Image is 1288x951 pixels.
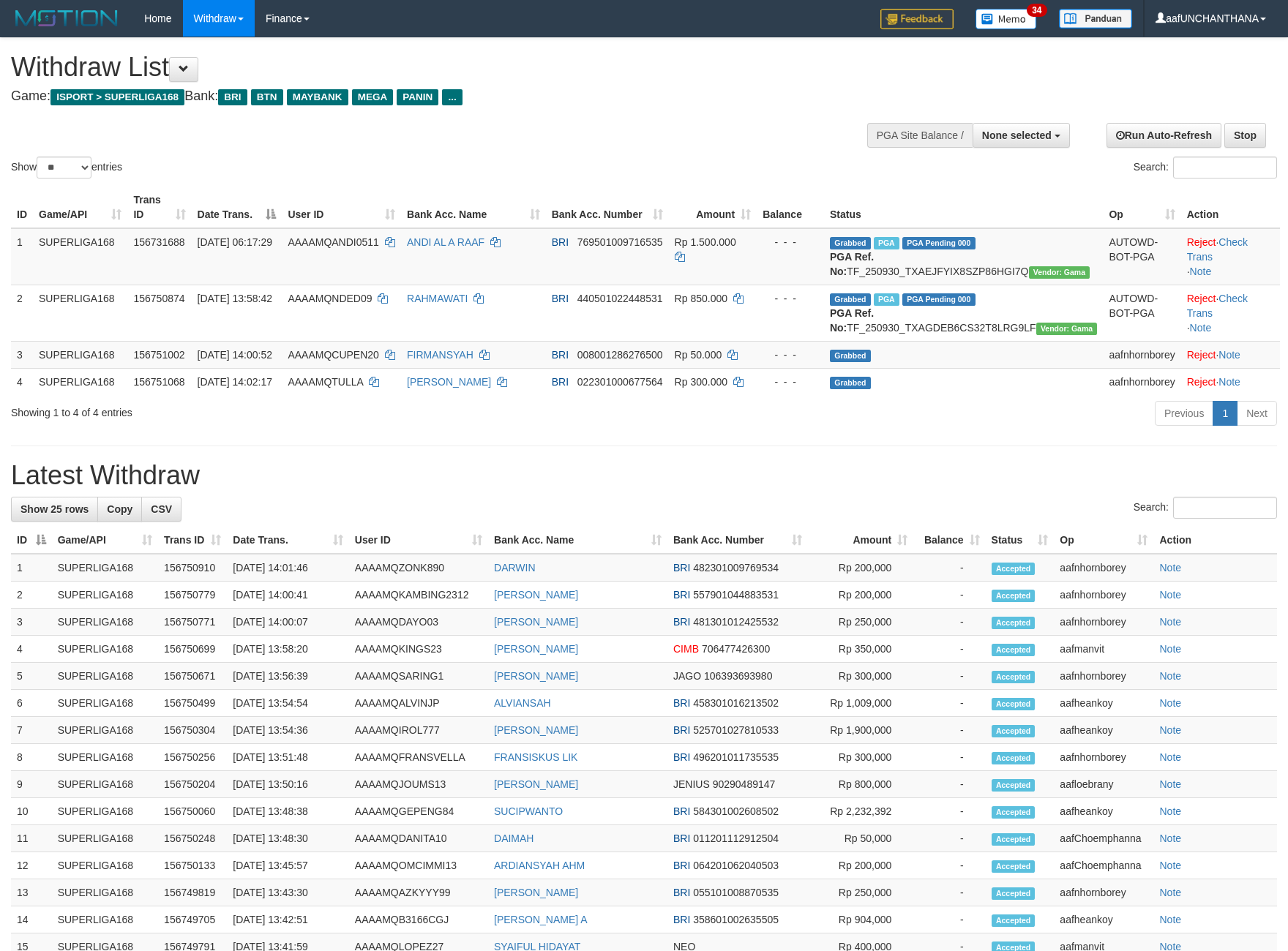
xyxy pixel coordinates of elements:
td: SUPERLIGA168 [52,825,158,852]
td: SUPERLIGA168 [52,717,158,744]
a: [PERSON_NAME] [407,376,491,388]
span: BRI [552,236,569,248]
td: SUPERLIGA168 [33,341,127,368]
th: Game/API: activate to sort column ascending [33,187,127,228]
span: Accepted [992,725,1036,737]
td: aafheankoy [1054,798,1153,825]
a: [PERSON_NAME] [494,616,578,628]
td: [DATE] 13:45:57 [227,852,349,879]
td: aafmanvit [1054,636,1153,663]
td: SUPERLIGA168 [52,554,158,582]
span: AAAAMQNDED09 [288,293,372,304]
th: Date Trans.: activate to sort column descending [192,187,282,228]
th: Status: activate to sort column ascending [986,527,1055,554]
span: Copy 106393693980 to clipboard [704,670,772,682]
td: 156750910 [158,554,227,582]
td: 156750304 [158,717,227,744]
td: 156750060 [158,798,227,825]
td: aafnhornborey [1054,744,1153,771]
td: AAAAMQZONK890 [349,554,488,582]
td: - [913,663,985,690]
span: Accepted [992,698,1036,710]
a: Note [1159,562,1181,574]
td: AAAAMQJOUMS13 [349,771,488,798]
span: CIMB [673,643,699,655]
a: Note [1159,751,1181,763]
span: 156731688 [133,236,184,248]
input: Search: [1173,157,1277,178]
span: Accepted [992,752,1036,764]
th: ID [11,187,33,228]
span: None selected [982,129,1052,141]
td: SUPERLIGA168 [52,690,158,717]
a: ANDI AL A RAAF [407,236,484,248]
td: AAAAMQFRANSVELLA [349,744,488,771]
a: Previous [1155,401,1213,426]
td: AUTOWD-BOT-PGA [1103,285,1180,341]
span: Show 25 rows [20,503,89,515]
td: 2 [11,285,33,341]
a: Next [1237,401,1277,426]
span: 34 [1027,4,1046,17]
span: Copy [107,503,132,515]
td: 156750671 [158,663,227,690]
span: Marked by aafromsomean [874,237,899,249]
td: - [913,690,985,717]
th: Balance [757,187,824,228]
span: Copy 022301000677564 to clipboard [577,376,663,388]
td: - [913,717,985,744]
span: Rp 300.000 [675,376,727,388]
span: Copy 584301002608502 to clipboard [693,805,779,817]
span: [DATE] 06:17:29 [198,236,272,248]
td: AAAAMQSARING1 [349,663,488,690]
td: SUPERLIGA168 [33,368,127,395]
td: Rp 300,000 [808,744,913,771]
div: - - - [763,375,818,389]
td: 156750499 [158,690,227,717]
td: · [1181,368,1280,395]
span: Accepted [992,644,1036,656]
td: Rp 2,232,392 [808,798,913,825]
span: Vendor URL: https://trx31.1velocity.biz [1036,323,1098,335]
img: Feedback.jpg [880,9,954,29]
th: User ID: activate to sort column ascending [349,527,488,554]
td: [DATE] 13:51:48 [227,744,349,771]
td: AAAAMQGEPENG84 [349,798,488,825]
span: Accepted [992,860,1036,873]
td: aafnhornborey [1054,582,1153,609]
a: Reject [1187,349,1216,361]
td: [DATE] 14:00:41 [227,582,349,609]
span: Rp 850.000 [675,293,727,304]
td: · · [1181,228,1280,285]
a: [PERSON_NAME] [494,778,578,790]
span: Copy 90290489147 to clipboard [713,778,776,790]
td: 6 [11,690,52,717]
span: Copy 064201062040503 to clipboard [693,860,779,871]
td: aafnhornborey [1103,368,1180,395]
span: Rp 50.000 [675,349,722,361]
td: - [913,771,985,798]
td: AAAAMQOMCIMMI13 [349,852,488,879]
td: SUPERLIGA168 [33,228,127,285]
a: Reject [1187,236,1216,248]
td: - [913,852,985,879]
span: CSV [151,503,172,515]
td: aafnhornborey [1054,663,1153,690]
span: BRI [673,832,690,844]
a: Note [1159,616,1181,628]
span: ISPORT > SUPERLIGA168 [50,89,184,105]
span: BRI [673,860,690,871]
input: Search: [1173,497,1277,519]
td: [DATE] 13:43:30 [227,879,349,906]
a: Copy [97,497,142,522]
td: 2 [11,582,52,609]
a: DAIMAH [494,832,533,844]
td: aafheankoy [1054,690,1153,717]
span: AAAAMQANDI0511 [288,236,379,248]
td: SUPERLIGA168 [52,744,158,771]
a: Run Auto-Refresh [1107,123,1221,148]
span: 156751002 [133,349,184,361]
span: BRI [673,697,690,709]
a: Show 25 rows [11,497,98,522]
td: - [913,554,985,582]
